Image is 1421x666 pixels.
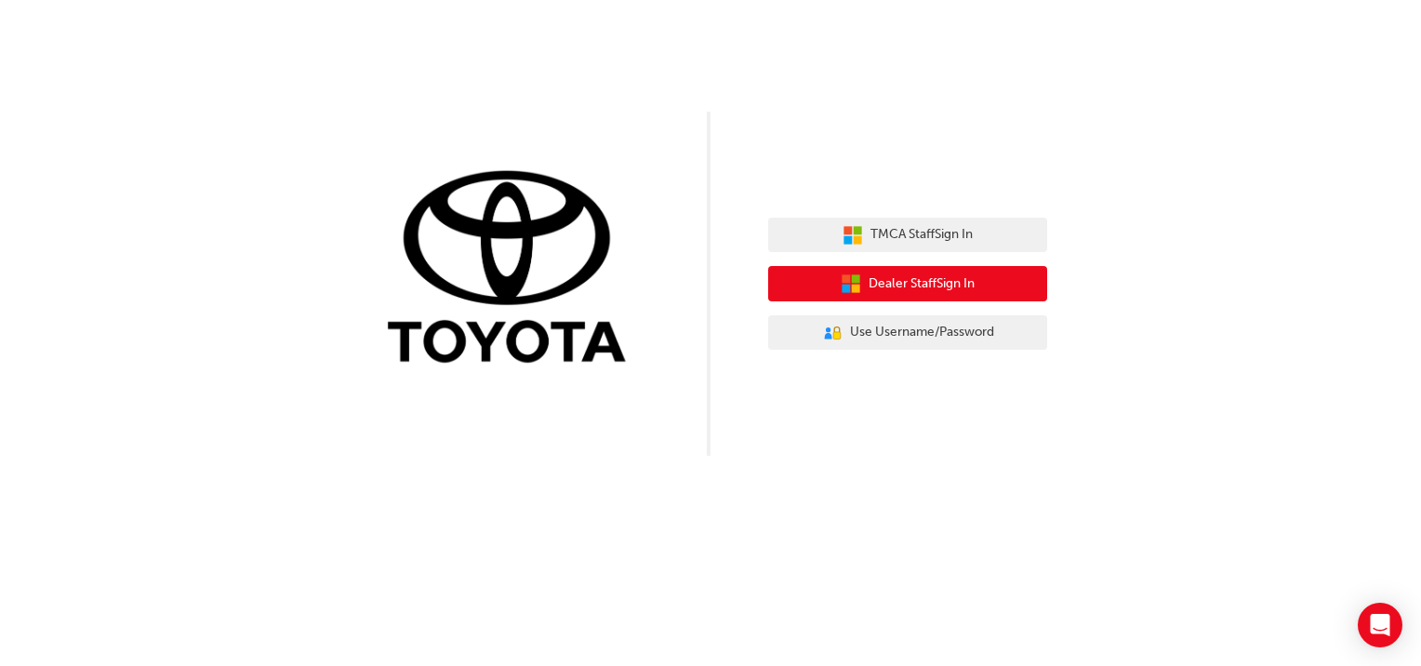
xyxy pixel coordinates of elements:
span: Dealer Staff Sign In [869,273,975,295]
span: Use Username/Password [850,322,994,343]
button: Use Username/Password [768,315,1047,351]
img: Trak [374,166,653,372]
button: TMCA StaffSign In [768,218,1047,253]
span: TMCA Staff Sign In [870,224,973,246]
button: Dealer StaffSign In [768,266,1047,301]
div: Open Intercom Messenger [1358,603,1402,647]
